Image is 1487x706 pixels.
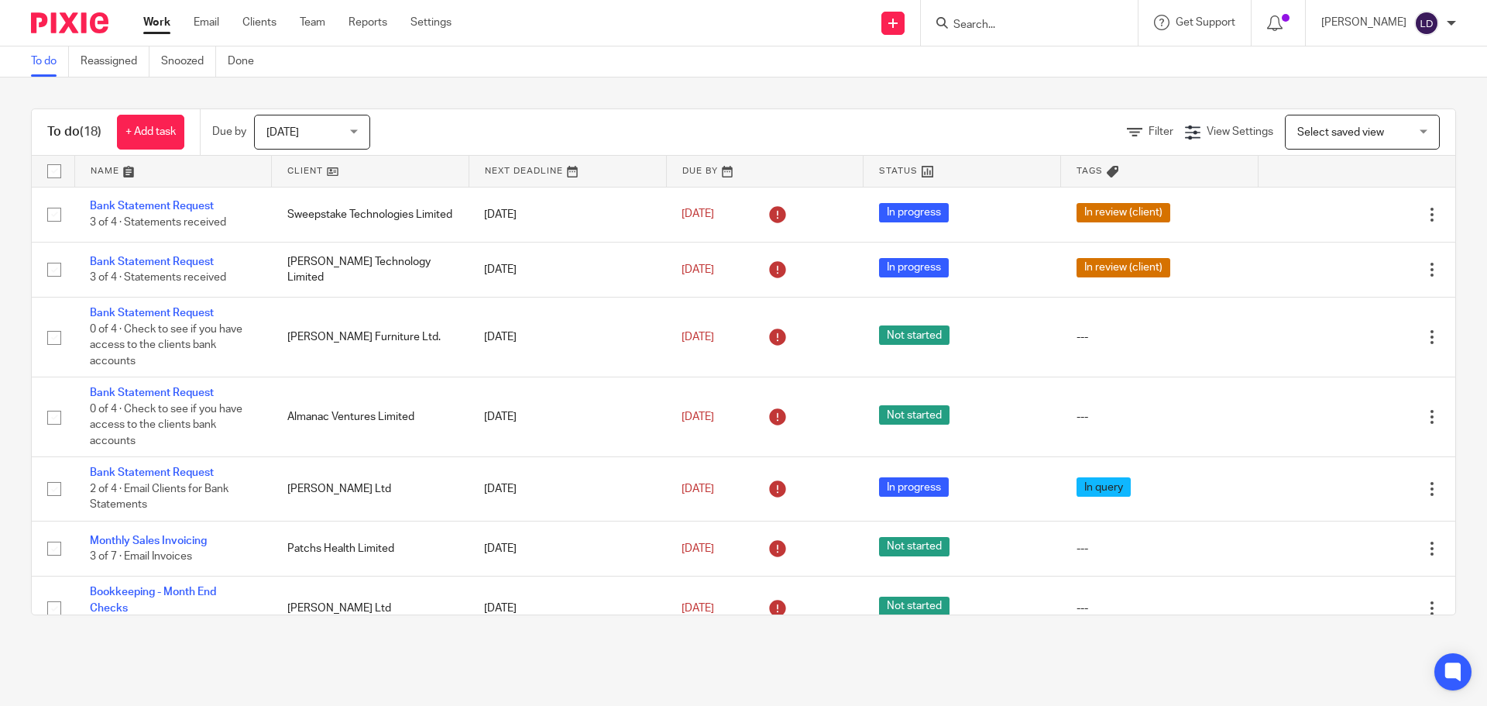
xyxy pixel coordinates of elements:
[272,457,469,521] td: [PERSON_NAME] Ltd
[242,15,276,30] a: Clients
[1149,126,1173,137] span: Filter
[272,242,469,297] td: [PERSON_NAME] Technology Limited
[81,46,149,77] a: Reassigned
[1077,601,1243,616] div: ---
[272,298,469,377] td: [PERSON_NAME] Furniture Ltd.
[212,124,246,139] p: Due by
[161,46,216,77] a: Snoozed
[90,467,214,478] a: Bank Statement Request
[879,325,950,345] span: Not started
[117,115,184,150] a: + Add task
[682,264,714,275] span: [DATE]
[266,127,299,138] span: [DATE]
[952,19,1091,33] input: Search
[1077,258,1170,277] span: In review (client)
[90,201,214,212] a: Bank Statement Request
[682,543,714,554] span: [DATE]
[47,124,101,140] h1: To do
[90,404,242,446] span: 0 of 4 · Check to see if you have access to the clients bank accounts
[228,46,266,77] a: Done
[410,15,452,30] a: Settings
[272,577,469,640] td: [PERSON_NAME] Ltd
[469,457,666,521] td: [DATE]
[90,257,214,267] a: Bank Statement Request
[879,405,950,425] span: Not started
[1077,409,1243,425] div: ---
[1077,541,1243,556] div: ---
[682,209,714,220] span: [DATE]
[879,597,950,616] span: Not started
[90,272,226,283] span: 3 of 4 · Statements received
[1207,126,1273,137] span: View Settings
[1176,17,1235,28] span: Get Support
[80,126,101,138] span: (18)
[682,412,714,422] span: [DATE]
[1077,477,1131,497] span: In query
[90,536,207,546] a: Monthly Sales Invoicing
[194,15,219,30] a: Email
[272,521,469,576] td: Patchs Health Limited
[90,217,226,228] span: 3 of 4 · Statements received
[879,203,949,222] span: In progress
[1077,329,1243,345] div: ---
[682,603,714,614] span: [DATE]
[469,242,666,297] td: [DATE]
[469,377,666,457] td: [DATE]
[31,12,108,33] img: Pixie
[1077,167,1103,175] span: Tags
[1414,11,1439,36] img: svg%3E
[879,477,949,497] span: In progress
[469,577,666,640] td: [DATE]
[1297,127,1384,138] span: Select saved view
[300,15,325,30] a: Team
[272,377,469,457] td: Almanac Ventures Limited
[90,484,228,511] span: 2 of 4 · Email Clients for Bank Statements
[90,551,192,562] span: 3 of 7 · Email Invoices
[90,387,214,398] a: Bank Statement Request
[90,308,214,319] a: Bank Statement Request
[682,332,714,343] span: [DATE]
[469,521,666,576] td: [DATE]
[879,537,950,556] span: Not started
[143,15,170,30] a: Work
[469,298,666,377] td: [DATE]
[90,587,216,613] a: Bookkeeping - Month End Checks
[31,46,69,77] a: To do
[90,324,242,367] span: 0 of 4 · Check to see if you have access to the clients bank accounts
[349,15,387,30] a: Reports
[879,258,949,277] span: In progress
[272,187,469,242] td: Sweepstake Technologies Limited
[469,187,666,242] td: [DATE]
[1077,203,1170,222] span: In review (client)
[682,484,714,494] span: [DATE]
[1321,15,1406,30] p: [PERSON_NAME]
